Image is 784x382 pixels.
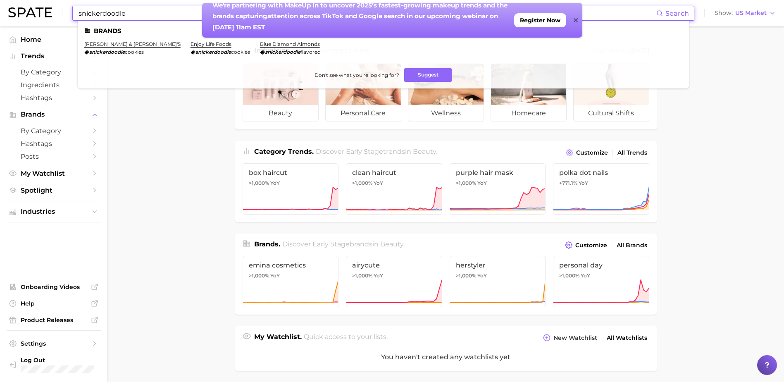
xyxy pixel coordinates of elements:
a: herstyler>1,000% YoY [450,256,546,307]
span: Brands . [254,240,280,248]
a: Onboarding Videos [7,281,101,293]
button: Customize [563,239,609,251]
span: Discover Early Stage brands in . [282,240,405,248]
span: purple hair mask [456,169,540,177]
span: Customize [576,149,608,156]
span: cultural shifts [574,105,649,122]
span: emina cosmetics [249,261,333,269]
span: Home [21,36,87,43]
button: Trends [7,50,101,62]
span: beauty [413,148,436,155]
em: snickerdoodle [89,49,125,55]
a: Posts [7,150,101,163]
h2: Quick access to your lists. [304,332,388,344]
a: beauty [243,63,319,122]
a: enjoy life foods [191,41,231,47]
span: Ingredients [21,81,87,89]
span: >1,000% [559,272,579,279]
a: homecare [491,63,567,122]
span: homecare [491,105,566,122]
a: personal care [325,63,401,122]
a: by Category [7,124,101,137]
a: Hashtags [7,137,101,150]
a: Settings [7,337,101,350]
span: Search [665,10,689,17]
a: clean haircut>1,000% YoY [346,163,442,215]
span: beauty [243,105,318,122]
span: >1,000% [249,180,269,186]
button: Brands [7,108,101,121]
em: snickerdoodle [265,49,300,55]
a: Ingredients [7,79,101,91]
span: by Category [21,68,87,76]
span: YoY [579,180,588,186]
span: Help [21,300,87,307]
span: Log Out [21,356,108,364]
span: Category Trends . [254,148,314,155]
span: >1,000% [456,180,476,186]
span: Trends [21,53,87,60]
a: Home [7,33,101,46]
a: cultural shifts [573,63,649,122]
a: All Trends [615,147,649,158]
span: New Watchlist [553,334,597,341]
span: Discover Early Stage trends in . [316,148,437,155]
a: All Brands [615,240,649,251]
span: Industries [21,208,87,215]
span: box haircut [249,169,333,177]
input: Search here for a brand, industry, or ingredient [78,6,656,20]
button: New Watchlist [541,332,599,344]
span: Hashtags [21,140,87,148]
span: clean haircut [352,169,436,177]
span: Customize [575,242,607,249]
span: YoY [477,180,487,186]
span: Hashtags [21,94,87,102]
span: airycute [352,261,436,269]
span: Spotlight [21,186,87,194]
span: by Category [21,127,87,135]
a: emina cosmetics>1,000% YoY [243,256,339,307]
span: Don't see what you're looking for? [315,72,399,78]
a: Product Releases [7,314,101,326]
img: SPATE [8,7,52,17]
a: airycute>1,000% YoY [346,256,442,307]
a: Hashtags [7,91,101,104]
a: All Watchlists [605,332,649,344]
span: Posts [21,153,87,160]
span: >1,000% [249,272,269,279]
span: herstyler [456,261,540,269]
span: Settings [21,340,87,347]
a: purple hair mask>1,000% YoY [450,163,546,215]
a: by Category [7,66,101,79]
span: All Brands [617,242,647,249]
span: All Watchlists [607,334,647,341]
span: beauty [380,240,403,248]
span: US Market [735,11,767,15]
span: YoY [581,272,590,279]
span: YoY [374,272,383,279]
a: Log out. Currently logged in with e-mail christine.kappner@mane.com. [7,354,101,375]
button: Suggest [404,68,452,82]
li: Brands [84,27,682,34]
span: YoY [270,180,280,186]
button: Customize [564,147,610,158]
span: personal care [326,105,401,122]
div: You haven't created any watchlists yet [235,344,657,371]
span: cookies [231,49,250,55]
span: >1,000% [352,180,372,186]
span: >1,000% [352,272,372,279]
span: My Watchlist [21,170,87,177]
span: YoY [477,272,487,279]
a: [PERSON_NAME] & [PERSON_NAME]'s [84,41,181,47]
a: box haircut>1,000% YoY [243,163,339,215]
a: blue diamond almonds [260,41,320,47]
span: Show [715,11,733,15]
button: Industries [7,205,101,218]
span: wellness [408,105,484,122]
em: snickerdoodle [195,49,231,55]
span: Brands [21,111,87,118]
a: personal day>1,000% YoY [553,256,649,307]
button: ShowUS Market [713,8,778,19]
span: Product Releases [21,316,87,324]
span: +771.1% [559,180,577,186]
